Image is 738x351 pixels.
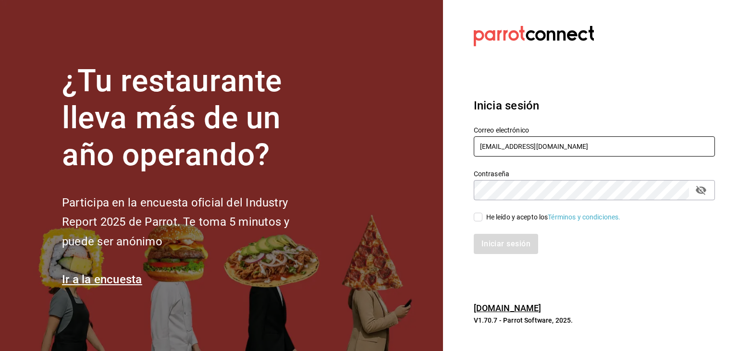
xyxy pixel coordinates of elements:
[486,212,621,222] div: He leído y acepto los
[62,273,142,286] a: Ir a la encuesta
[693,182,709,198] button: passwordField
[474,170,715,177] label: Contraseña
[474,136,715,157] input: Ingresa tu correo electrónico
[474,315,715,325] p: V1.70.7 - Parrot Software, 2025.
[474,127,715,133] label: Correo electrónico
[548,213,620,221] a: Términos y condiciones.
[474,303,541,313] a: [DOMAIN_NAME]
[62,193,321,252] h2: Participa en la encuesta oficial del Industry Report 2025 de Parrot. Te toma 5 minutos y puede se...
[474,97,715,114] h3: Inicia sesión
[62,63,321,173] h1: ¿Tu restaurante lleva más de un año operando?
